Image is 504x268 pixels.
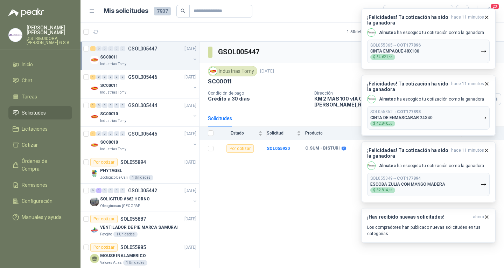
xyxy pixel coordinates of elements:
div: 0 [96,46,101,51]
span: hace 11 minutos [451,81,484,92]
div: 1 Unidades [113,232,138,237]
span: ,00 [388,122,392,125]
img: Company Logo [90,141,99,149]
h3: ¡Felicidades! Tu cotización ha sido la ganadora [367,14,448,26]
span: 32.814 [377,188,392,192]
span: 23 [490,3,500,10]
p: SOL055887 [120,217,146,221]
p: Industrias Tomy [100,146,126,152]
a: 1 0 0 0 0 0 GSOL005446[DATE] Company LogoSC00011Industrias Tomy [90,73,198,95]
div: Por cotizar [90,243,118,252]
div: 0 [96,131,101,136]
p: MOUSE INALAMBRICO [100,253,146,259]
span: Licitaciones [22,125,48,133]
p: [PERSON_NAME] [PERSON_NAME] [27,25,72,35]
p: [DATE] [184,187,196,194]
div: 0 [102,103,107,108]
p: GSOL005442 [128,188,157,193]
p: [DATE] [184,244,196,251]
b: Almatec [379,97,396,102]
a: Tareas [8,90,72,103]
a: Chat [8,74,72,87]
th: Estado [218,126,267,140]
h3: ¡Felicidades! Tu cotización ha sido la ganadora [367,147,448,159]
span: search [181,8,185,13]
img: Company Logo [9,28,22,42]
p: GSOL005445 [128,131,157,136]
img: Company Logo [367,29,375,36]
span: Solicitudes [22,109,46,117]
a: Inicio [8,58,72,71]
div: 1 - 50 de 5254 [347,26,392,37]
span: Configuración [22,197,52,205]
div: 1 [90,103,96,108]
img: Company Logo [90,226,99,234]
p: SC00010 [100,139,118,146]
span: 42.840 [377,122,392,125]
p: KM 2 MAS 100 vIA CERRITOS LA [US_STATE] [PERSON_NAME] , Risaralda [314,96,486,108]
p: [DATE] [260,68,274,75]
p: GSOL005446 [128,75,157,80]
div: 0 [108,46,113,51]
a: Por cotizarSOL055894[DATE] Company LogoPHYTAGELZoologico De Cali1 Unidades [80,155,199,184]
button: ¡Has recibido nuevas solicitudes!ahora Los compradores han publicado nuevas solicitudes en tus ca... [361,208,496,243]
span: Solicitud [267,131,295,136]
span: ,25 [388,189,392,192]
h1: Mis solicitudes [104,6,148,16]
p: Crédito a 30 días [208,96,309,102]
a: Remisiones [8,178,72,192]
span: Manuales y ayuda [22,213,62,221]
p: CINTA DE ENMASCARAR 24X40 [370,115,433,120]
div: 0 [114,75,119,80]
a: Órdenes de Compra [8,154,72,176]
p: VENTILADOR DE PIE MARCA SAMURAI [100,224,178,231]
p: [DATE] [184,159,196,166]
th: Producto [305,126,409,140]
div: 0 [102,75,107,80]
p: SC00010 [100,111,118,117]
p: Patojito [100,232,112,237]
div: $ [370,54,395,60]
div: 0 [102,46,107,51]
div: 0 [114,188,119,193]
p: [DATE] [184,131,196,137]
div: 0 [102,188,107,193]
button: ¡Felicidades! Tu cotización ha sido la ganadorahace 11 minutos Company LogoAlmatec ha escogido tu... [361,75,496,136]
img: Company Logo [367,95,375,103]
div: 0 [120,75,125,80]
b: COT177896 [397,43,421,48]
a: 0 1 0 0 0 0 GSOL005442[DATE] Company LogoSOLICITUD #662 HORNOOleaginosas [GEOGRAPHIC_DATA][PERSON... [90,186,198,209]
p: PHYTAGEL [100,167,122,174]
div: 0 [96,75,101,80]
div: 0 [96,103,101,108]
p: GSOL005447 [128,46,157,51]
p: SOLICITUD #662 HORNO [100,196,150,202]
p: SOL055365 → [370,43,421,48]
div: 1 [90,75,96,80]
p: [DATE] [184,102,196,109]
div: 0 [108,75,113,80]
button: 23 [483,5,496,18]
a: Configuración [8,194,72,208]
div: 0 [90,188,96,193]
b: Almatec [379,163,396,168]
a: Manuales y ayuda [8,211,72,224]
div: 1 [90,46,96,51]
b: Almatec [379,30,396,35]
p: CINTA EMPAQUE 48X100 [370,49,419,54]
button: ¡Felicidades! Tu cotización ha sido la ganadorahace 11 minutos Company LogoAlmatec ha escogido tu... [361,8,496,69]
div: 1 [96,188,101,193]
span: Chat [22,77,32,84]
h3: ¡Has recibido nuevas solicitudes! [367,214,470,220]
span: Órdenes de Compra [22,157,65,173]
a: Por cotizarSOL055887[DATE] Company LogoVENTILADOR DE PIE MARCA SAMURAIPatojito1 Unidades [80,212,199,240]
a: SOL055920 [267,146,290,151]
p: ha escogido tu cotización como la ganadora [379,30,484,36]
th: Solicitud [267,126,305,140]
p: ha escogido tu cotización como la ganadora [379,163,484,169]
a: Licitaciones [8,122,72,136]
span: Estado [218,131,257,136]
span: Inicio [22,61,33,68]
div: 0 [114,46,119,51]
